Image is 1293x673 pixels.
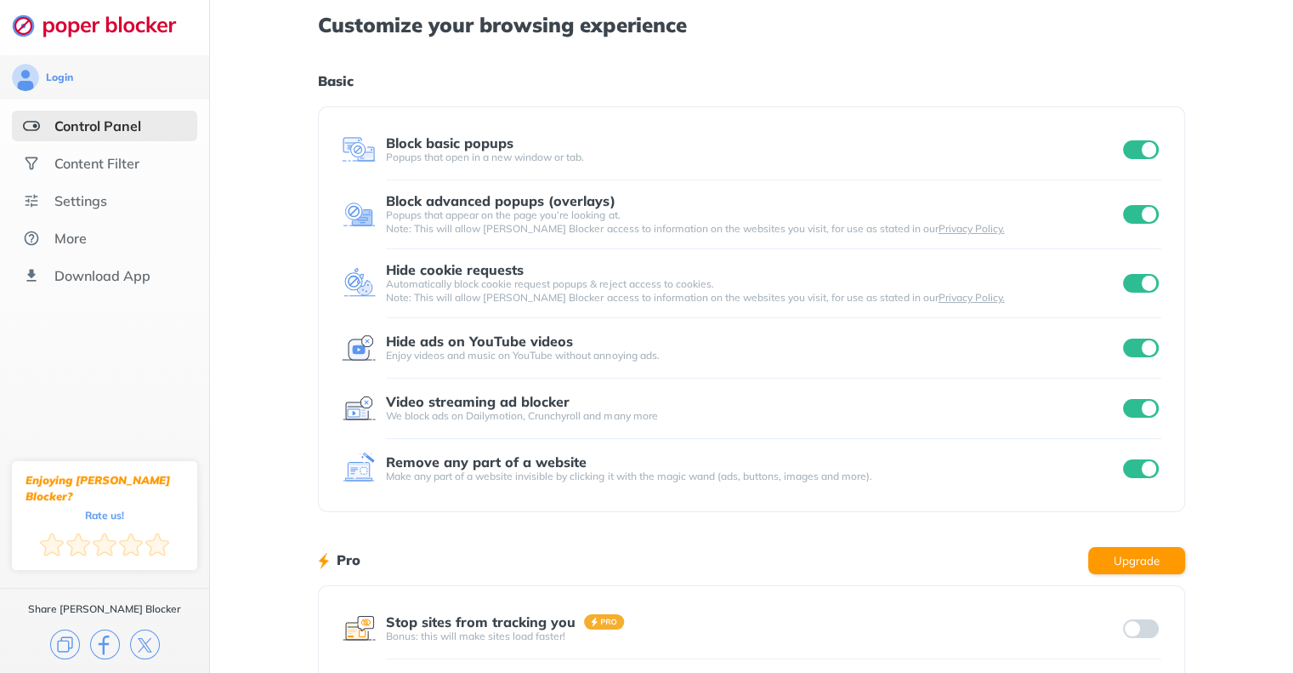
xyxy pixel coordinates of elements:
div: Enjoying [PERSON_NAME] Blocker? [26,472,184,505]
img: logo-webpage.svg [12,14,195,37]
div: Rate us! [85,511,124,519]
img: avatar.svg [12,64,39,91]
img: features-selected.svg [23,117,40,134]
div: We block ads on Dailymotion, Crunchyroll and many more [386,409,1119,423]
img: settings.svg [23,192,40,209]
div: Automatically block cookie request popups & reject access to cookies. Note: This will allow [PERS... [386,277,1119,305]
div: Make any part of a website invisible by clicking it with the magic wand (ads, buttons, images and... [386,470,1119,483]
button: Upgrade [1088,547,1185,574]
div: Bonus: this will make sites load faster! [386,630,1119,643]
img: lighting bolt [318,550,329,571]
img: feature icon [342,197,376,231]
div: Remove any part of a website [386,454,587,470]
div: Hide cookie requests [386,262,524,277]
img: copy.svg [50,630,80,659]
div: Video streaming ad blocker [386,394,570,409]
img: feature icon [342,452,376,486]
div: Login [46,71,73,84]
div: Settings [54,192,107,209]
h1: Pro [337,549,360,571]
div: Popups that appear on the page you’re looking at. Note: This will allow [PERSON_NAME] Blocker acc... [386,208,1119,236]
div: Control Panel [54,117,141,134]
h1: Basic [318,70,1184,92]
div: Block basic popups [386,135,513,151]
div: Share [PERSON_NAME] Blocker [28,602,181,616]
img: about.svg [23,230,40,247]
div: Download App [54,267,150,284]
div: Stop sites from tracking you [386,614,576,630]
div: Content Filter [54,155,139,172]
img: social.svg [23,155,40,172]
a: Privacy Policy. [938,291,1004,304]
img: x.svg [130,630,160,659]
img: feature icon [342,612,376,646]
div: Block advanced popups (overlays) [386,193,615,208]
div: Hide ads on YouTube videos [386,334,573,349]
div: Popups that open in a new window or tab. [386,151,1119,164]
div: Enjoy videos and music on YouTube without annoying ads. [386,349,1119,362]
h1: Customize your browsing experience [318,14,1184,36]
div: More [54,230,87,247]
img: feature icon [342,266,376,300]
img: facebook.svg [90,630,120,659]
img: pro-badge.svg [584,614,625,630]
img: download-app.svg [23,267,40,284]
a: Privacy Policy. [938,222,1004,235]
img: feature icon [342,133,376,167]
img: feature icon [342,331,376,365]
img: feature icon [342,391,376,425]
